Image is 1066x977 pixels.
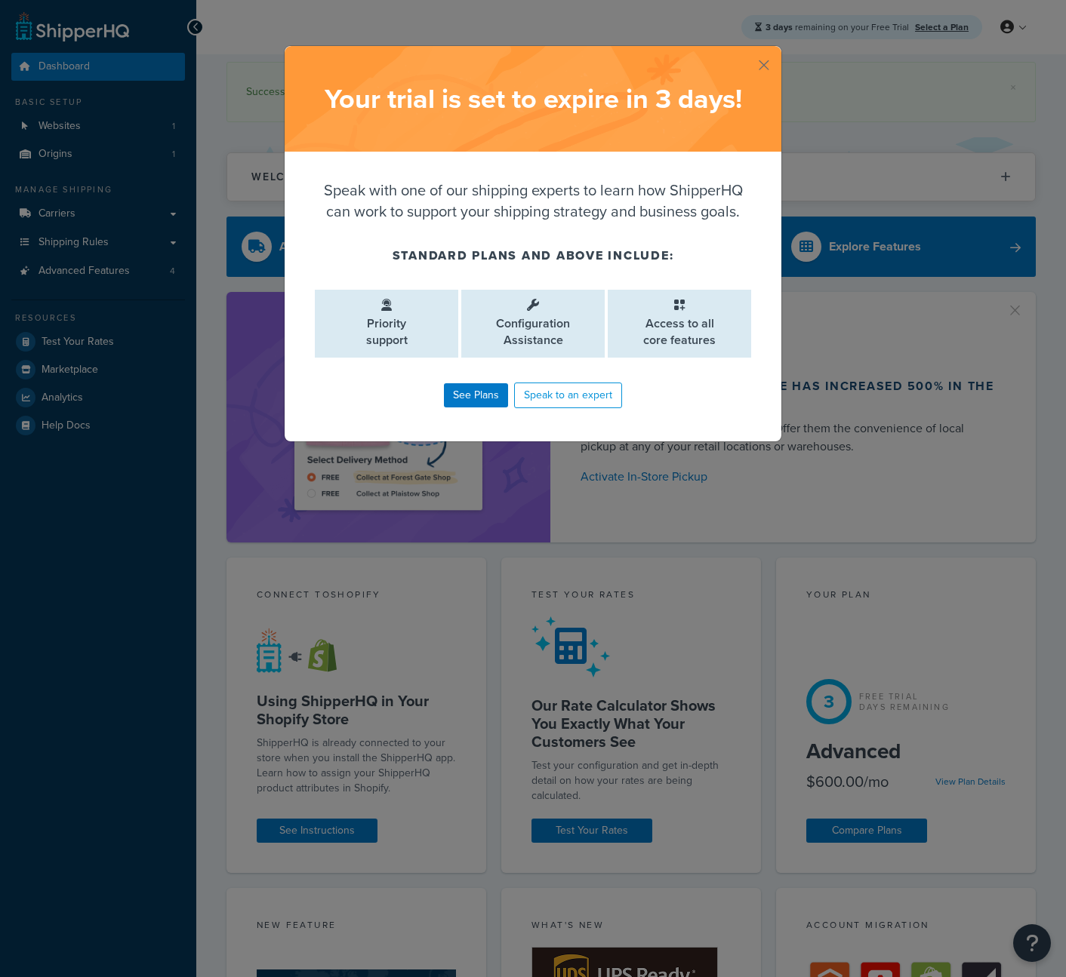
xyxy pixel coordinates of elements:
p: Speak with one of our shipping experts to learn how ShipperHQ can work to support your shipping s... [315,180,751,222]
h2: Your trial is set to expire in 3 days ! [300,84,766,114]
li: Priority support [315,290,458,358]
h4: Standard plans and above include: [315,247,751,265]
a: See Plans [444,383,508,407]
a: Speak to an expert [514,383,622,408]
li: Configuration Assistance [461,290,605,358]
li: Access to all core features [608,290,751,358]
